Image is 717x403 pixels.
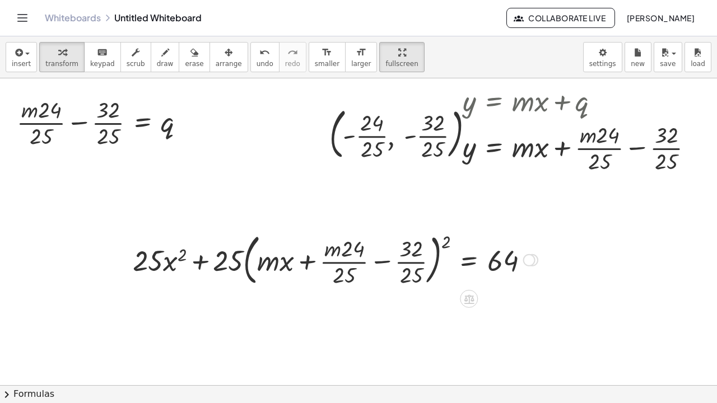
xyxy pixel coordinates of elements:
span: keypad [90,60,115,68]
button: save [654,42,682,72]
button: Collaborate Live [506,8,615,28]
button: load [685,42,711,72]
i: format_size [356,46,366,59]
i: undo [259,46,270,59]
button: settings [583,42,622,72]
button: fullscreen [379,42,424,72]
button: transform [39,42,85,72]
span: insert [12,60,31,68]
button: format_sizesmaller [309,42,346,72]
span: save [660,60,676,68]
span: settings [589,60,616,68]
span: redo [285,60,300,68]
button: Toggle navigation [13,9,31,27]
div: Apply the same math to both sides of the equation [460,290,478,308]
span: load [691,60,705,68]
i: redo [287,46,298,59]
span: larger [351,60,371,68]
button: erase [179,42,209,72]
button: undoundo [250,42,280,72]
a: Whiteboards [45,12,101,24]
span: Collaborate Live [516,13,606,23]
button: redoredo [279,42,306,72]
span: new [631,60,645,68]
button: keyboardkeypad [84,42,121,72]
button: scrub [120,42,151,72]
span: arrange [216,60,242,68]
span: [PERSON_NAME] [626,13,695,23]
span: erase [185,60,203,68]
i: keyboard [97,46,108,59]
span: smaller [315,60,339,68]
button: insert [6,42,37,72]
button: new [625,42,651,72]
button: arrange [209,42,248,72]
button: [PERSON_NAME] [617,8,704,28]
button: format_sizelarger [345,42,377,72]
i: format_size [322,46,332,59]
span: transform [45,60,78,68]
span: fullscreen [385,60,418,68]
button: draw [151,42,180,72]
span: undo [257,60,273,68]
span: draw [157,60,174,68]
span: scrub [127,60,145,68]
